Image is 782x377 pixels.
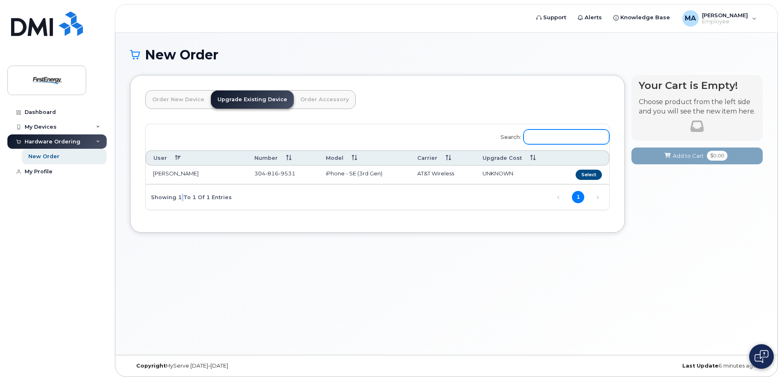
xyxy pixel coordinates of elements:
[146,150,247,166] th: User: activate to sort column descending
[482,170,513,177] span: UNKNOWN
[631,148,763,164] button: Add to Cart $0.00
[279,170,295,177] span: 9531
[495,124,609,147] label: Search:
[247,150,318,166] th: Number: activate to sort column ascending
[707,151,727,161] span: $0.00
[318,150,410,166] th: Model: activate to sort column ascending
[755,350,768,363] img: Open chat
[475,150,558,166] th: Upgrade Cost: activate to sort column ascending
[410,166,475,184] td: AT&T Wireless
[211,91,294,109] a: Upgrade Existing Device
[130,48,763,62] h1: New Order
[254,170,295,177] span: 304
[318,166,410,184] td: iPhone - SE (3rd Gen)
[146,190,232,204] div: Showing 1 to 1 of 1 entries
[552,363,763,369] div: 6 minutes ago
[592,191,604,204] a: Next
[265,170,279,177] span: 816
[639,80,755,91] h4: Your Cart is Empty!
[136,363,166,369] strong: Copyright
[130,363,341,369] div: MyServe [DATE]–[DATE]
[410,150,475,166] th: Carrier: activate to sort column ascending
[682,363,718,369] strong: Last Update
[146,166,247,184] td: [PERSON_NAME]
[146,91,211,109] a: Order New Device
[572,191,584,203] a: 1
[294,91,355,109] a: Order Accessory
[639,98,755,116] p: Choose product from the left side and you will see the new item here.
[673,152,704,160] span: Add to Cart
[552,191,565,204] a: Previous
[524,129,609,144] input: Search:
[576,170,602,180] button: Select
